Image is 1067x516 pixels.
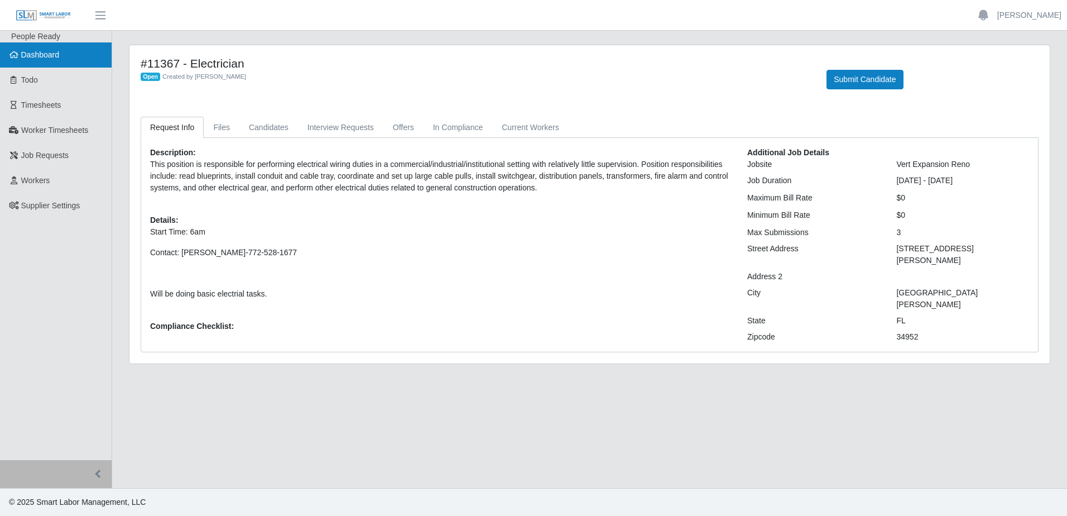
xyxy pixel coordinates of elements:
[739,175,888,187] div: Job Duration
[739,271,888,283] div: Address 2
[21,50,60,59] span: Dashboard
[141,56,810,70] h4: #11367 - Electrician
[162,73,246,80] span: Created by [PERSON_NAME]
[150,148,196,157] b: Description:
[747,148,829,157] b: Additional Job Details
[21,151,69,160] span: Job Requests
[997,9,1061,21] a: [PERSON_NAME]
[739,159,888,170] div: Jobsite
[888,159,1037,170] div: Vert Expansion Reno
[298,117,383,138] a: Interview Requests
[150,288,730,300] p: Will be doing basic electrial tasks.
[739,287,888,310] div: City
[739,192,888,204] div: Maximum Bill Rate
[16,9,71,22] img: SLM Logo
[21,176,50,185] span: Workers
[888,315,1037,327] div: FL
[150,159,730,194] p: This position is responsible for performing electrical wiring duties in a commercial/industrial/i...
[150,226,730,238] p: Start Time: 6am
[141,117,204,138] a: Request Info
[888,175,1037,187] div: [DATE] - [DATE]
[150,216,179,224] b: Details:
[888,192,1037,204] div: $0
[888,243,1037,266] div: [STREET_ADDRESS][PERSON_NAME]
[383,117,424,138] a: Offers
[888,287,1037,310] div: [GEOGRAPHIC_DATA][PERSON_NAME]
[21,126,88,135] span: Worker Timesheets
[826,70,903,89] button: Submit Candidate
[739,209,888,221] div: Minimum Bill Rate
[11,32,60,41] span: People Ready
[492,117,568,138] a: Current Workers
[739,315,888,327] div: State
[239,117,298,138] a: Candidates
[739,243,888,266] div: Street Address
[141,73,160,82] span: Open
[21,201,80,210] span: Supplier Settings
[21,75,38,84] span: Todo
[204,117,239,138] a: Files
[21,101,61,109] span: Timesheets
[739,331,888,343] div: Zipcode
[888,331,1037,343] div: 34952
[150,247,730,259] p: Contact: [PERSON_NAME]-772-528-1677
[424,117,493,138] a: In Compliance
[888,209,1037,221] div: $0
[9,498,146,507] span: © 2025 Smart Labor Management, LLC
[888,227,1037,238] div: 3
[150,322,234,331] b: Compliance Checklist:
[739,227,888,238] div: Max Submissions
